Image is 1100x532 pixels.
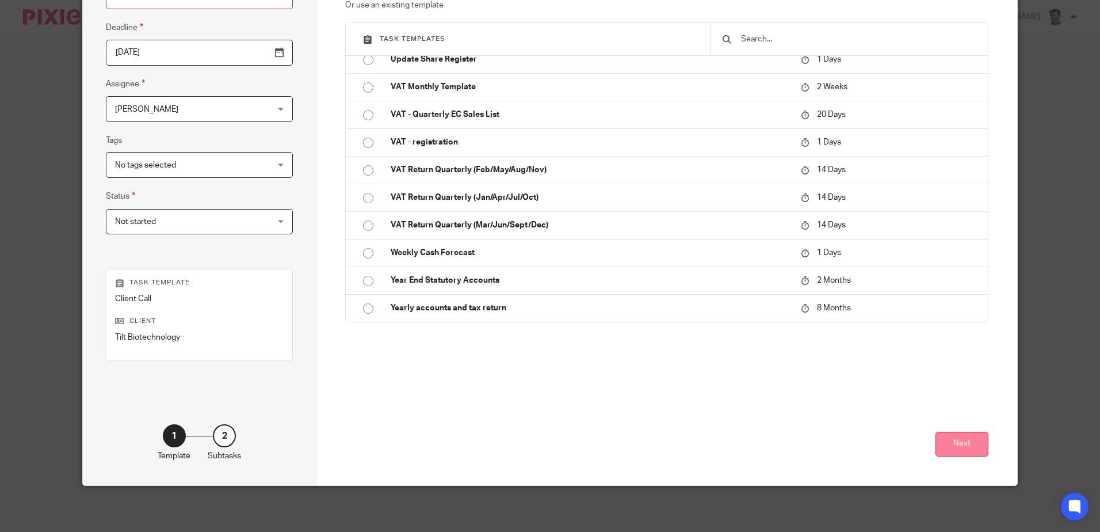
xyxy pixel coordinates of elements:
[391,109,789,120] p: VAT - Quarterly EC Sales List
[391,275,789,286] p: Year End Statutory Accounts
[935,432,988,457] button: Next
[115,278,284,287] p: Task template
[158,450,190,462] p: Template
[106,77,145,90] label: Assignee
[817,276,851,284] span: 2 Months
[106,21,143,34] label: Deadline
[391,192,789,203] p: VAT Return Quarterly (Jan/Apr/Jul/Oct)
[213,424,236,447] div: 2
[740,33,976,45] input: Search...
[817,221,846,229] span: 14 Days
[115,332,284,343] p: Tilt Biotechnology
[208,450,241,462] p: Subtasks
[391,219,789,231] p: VAT Return Quarterly (Mar/Jun/Sept/Dec)
[391,302,789,314] p: Yearly accounts and tax return
[817,138,841,146] span: 1 Days
[391,136,789,148] p: VAT - registration
[817,305,851,313] span: 8 Months
[115,218,156,226] span: Not started
[115,317,284,326] p: Client
[817,83,847,91] span: 2 Weeks
[115,161,176,169] span: No tags selected
[817,193,846,202] span: 14 Days
[391,54,789,65] p: Update Share Register
[380,36,445,42] span: Task templates
[115,105,178,113] span: [PERSON_NAME]
[391,81,789,93] p: VAT Monthly Template
[115,293,284,305] p: Client Call
[106,135,122,146] label: Tags
[817,166,846,174] span: 14 Days
[817,111,846,119] span: 20 Days
[391,164,789,176] p: VAT Return Quarterly (Feb/May/Aug/Nov)
[163,424,186,447] div: 1
[817,249,841,257] span: 1 Days
[391,247,789,259] p: Weekly Cash Forecast
[817,55,841,63] span: 1 Days
[106,189,135,203] label: Status
[106,40,293,66] input: Pick a date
